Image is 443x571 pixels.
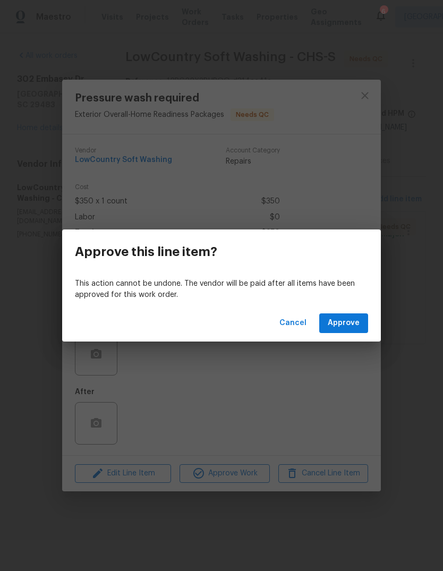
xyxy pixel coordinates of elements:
[75,278,368,301] p: This action cannot be undone. The vendor will be paid after all items have been approved for this...
[75,244,217,259] h3: Approve this line item?
[328,317,360,330] span: Approve
[279,317,306,330] span: Cancel
[319,313,368,333] button: Approve
[275,313,311,333] button: Cancel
